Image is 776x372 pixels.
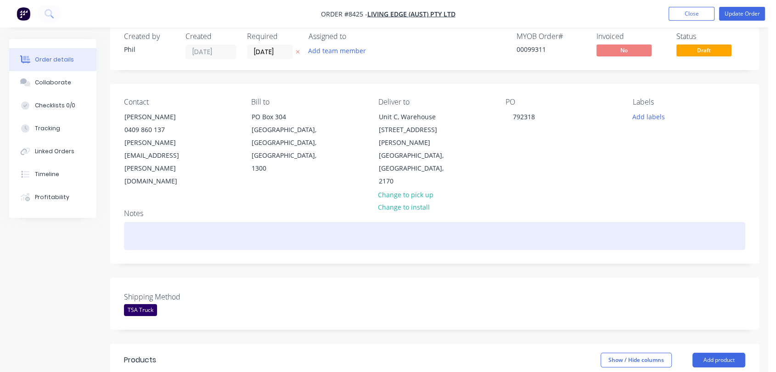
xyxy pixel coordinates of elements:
[506,98,618,106] div: PO
[124,98,236,106] div: Contact
[35,101,75,110] div: Checklists 0/0
[244,110,336,175] div: PO Box 304[GEOGRAPHIC_DATA], [GEOGRAPHIC_DATA], [GEOGRAPHIC_DATA], 1300
[633,98,745,106] div: Labels
[35,147,74,155] div: Linked Orders
[35,78,71,87] div: Collaborate
[35,193,69,201] div: Profitability
[373,201,435,213] button: Change to install
[601,353,672,367] button: Show / Hide columns
[517,44,585,54] div: 00099311
[9,186,96,209] button: Profitability
[17,7,30,21] img: Factory
[371,110,463,188] div: Unit C, Warehouse [STREET_ADDRESS][PERSON_NAME][GEOGRAPHIC_DATA], [GEOGRAPHIC_DATA], 2170
[309,44,371,57] button: Add team member
[124,291,239,302] label: Shipping Method
[124,32,174,41] div: Created by
[9,94,96,117] button: Checklists 0/0
[124,123,201,136] div: 0409 860 137
[124,111,201,123] div: [PERSON_NAME]
[252,123,328,175] div: [GEOGRAPHIC_DATA], [GEOGRAPHIC_DATA], [GEOGRAPHIC_DATA], 1300
[186,32,236,41] div: Created
[669,7,714,21] button: Close
[628,110,670,122] button: Add labels
[676,44,731,56] span: Draft
[9,48,96,71] button: Order details
[124,136,201,188] div: [PERSON_NAME][EMAIL_ADDRESS][PERSON_NAME][DOMAIN_NAME]
[596,32,665,41] div: Invoiced
[252,111,328,123] div: PO Box 304
[9,71,96,94] button: Collaborate
[517,32,585,41] div: MYOB Order #
[35,124,60,133] div: Tracking
[9,163,96,186] button: Timeline
[304,44,371,57] button: Add team member
[676,32,745,41] div: Status
[251,98,364,106] div: Bill to
[9,140,96,163] button: Linked Orders
[124,304,157,316] div: TSA Truck
[379,111,455,149] div: Unit C, Warehouse [STREET_ADDRESS][PERSON_NAME]
[35,56,74,64] div: Order details
[506,110,542,123] div: 792318
[309,32,400,41] div: Assigned to
[378,98,491,106] div: Deliver to
[367,10,455,18] a: Living Edge (Aust) Pty Ltd
[117,110,208,188] div: [PERSON_NAME]0409 860 137[PERSON_NAME][EMAIL_ADDRESS][PERSON_NAME][DOMAIN_NAME]
[373,188,439,200] button: Change to pick up
[124,355,156,366] div: Products
[247,32,298,41] div: Required
[596,44,652,56] span: No
[124,209,745,218] div: Notes
[9,117,96,140] button: Tracking
[692,353,745,367] button: Add product
[124,44,174,54] div: Phil
[35,170,59,178] div: Timeline
[379,149,455,188] div: [GEOGRAPHIC_DATA], [GEOGRAPHIC_DATA], 2170
[719,7,765,21] button: Update Order
[321,10,367,18] span: Order #8425 -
